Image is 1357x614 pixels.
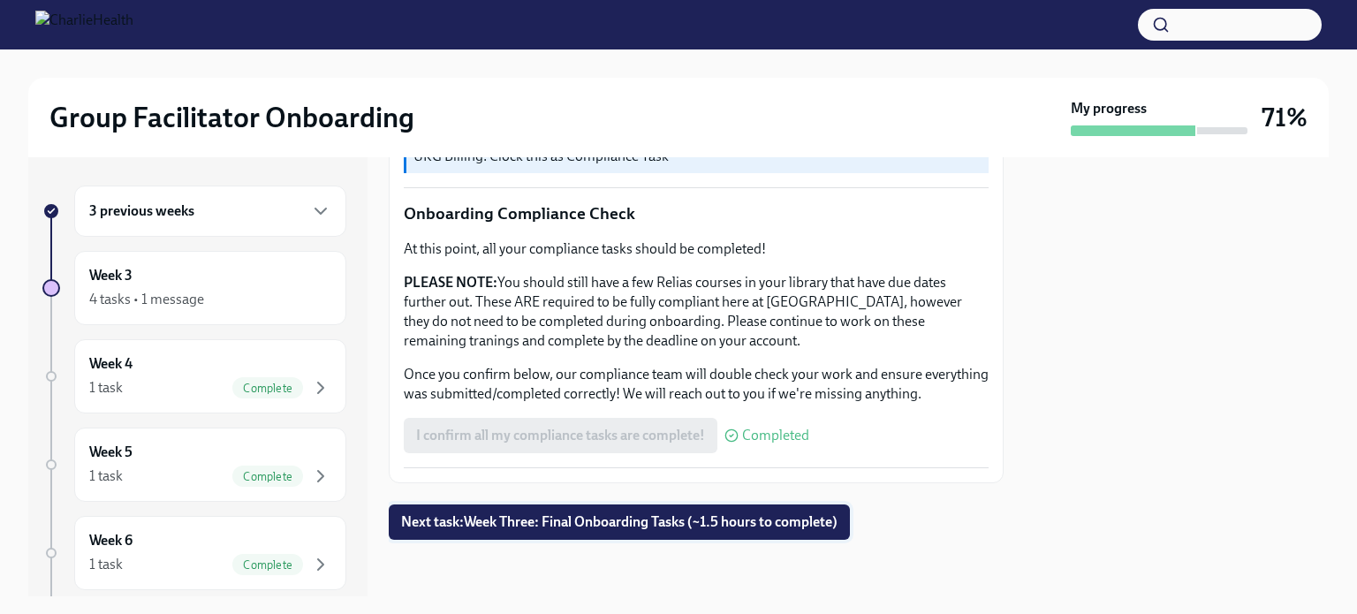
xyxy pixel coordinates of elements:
p: Onboarding Compliance Check [404,202,989,225]
a: Week 51 taskComplete [42,428,346,502]
h6: 3 previous weeks [89,201,194,221]
span: Next task : Week Three: Final Onboarding Tasks (~1.5 hours to complete) [401,513,838,531]
div: 1 task [89,378,123,398]
span: Complete [232,558,303,572]
p: At this point, all your compliance tasks should be completed! [404,239,989,259]
p: You should still have a few Relias courses in your library that have due dates further out. These... [404,273,989,351]
span: Completed [742,428,809,443]
img: CharlieHealth [35,11,133,39]
h6: Week 4 [89,354,133,374]
div: 1 task [89,555,123,574]
span: Complete [232,382,303,395]
p: Once you confirm below, our compliance team will double check your work and ensure everything was... [404,365,989,404]
a: Week 61 taskComplete [42,516,346,590]
a: Week 34 tasks • 1 message [42,251,346,325]
span: Complete [232,470,303,483]
div: 1 task [89,466,123,486]
button: Next task:Week Three: Final Onboarding Tasks (~1.5 hours to complete) [389,504,850,540]
h6: Week 3 [89,266,133,285]
strong: PLEASE NOTE: [404,274,497,291]
h3: 71% [1262,102,1308,133]
a: Week 41 taskComplete [42,339,346,413]
strong: My progress [1071,99,1147,118]
h6: Week 5 [89,443,133,462]
h2: Group Facilitator Onboarding [49,100,414,135]
div: 4 tasks • 1 message [89,290,204,309]
h6: Week 6 [89,531,133,550]
div: 3 previous weeks [74,186,346,237]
